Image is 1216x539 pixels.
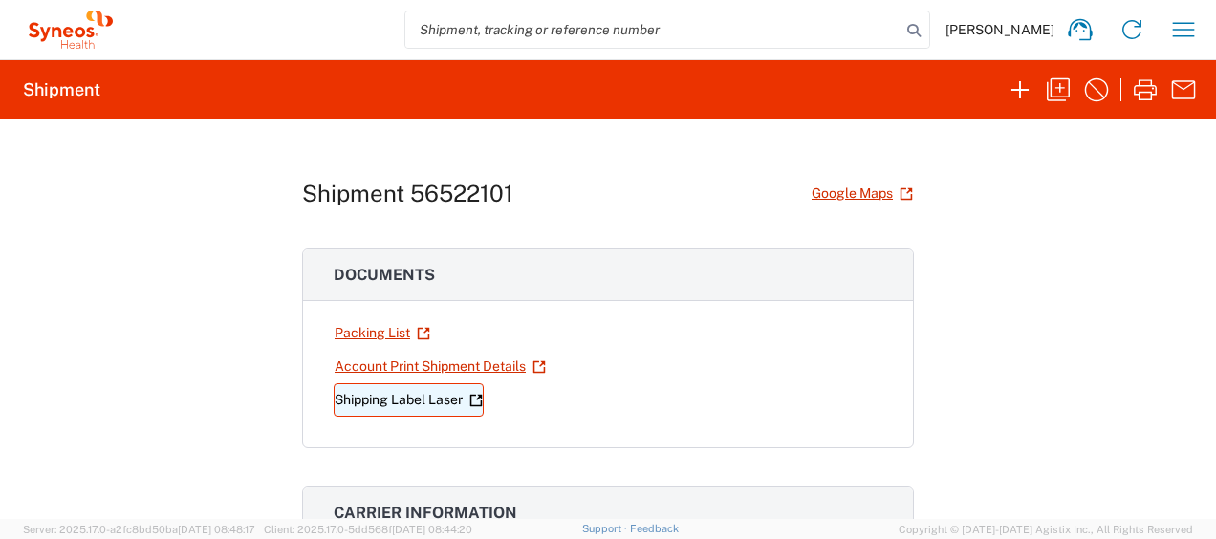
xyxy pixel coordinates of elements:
[178,524,255,535] span: [DATE] 08:48:17
[945,21,1054,38] span: [PERSON_NAME]
[392,524,472,535] span: [DATE] 08:44:20
[264,524,472,535] span: Client: 2025.17.0-5dd568f
[302,180,513,207] h1: Shipment 56522101
[334,383,484,417] a: Shipping Label Laser
[334,350,547,383] a: Account Print Shipment Details
[630,523,679,534] a: Feedback
[405,11,901,48] input: Shipment, tracking or reference number
[23,78,100,101] h2: Shipment
[23,524,255,535] span: Server: 2025.17.0-a2fc8bd50ba
[811,177,914,210] a: Google Maps
[334,316,431,350] a: Packing List
[899,521,1193,538] span: Copyright © [DATE]-[DATE] Agistix Inc., All Rights Reserved
[334,266,435,284] span: Documents
[334,504,517,522] span: Carrier information
[582,523,630,534] a: Support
